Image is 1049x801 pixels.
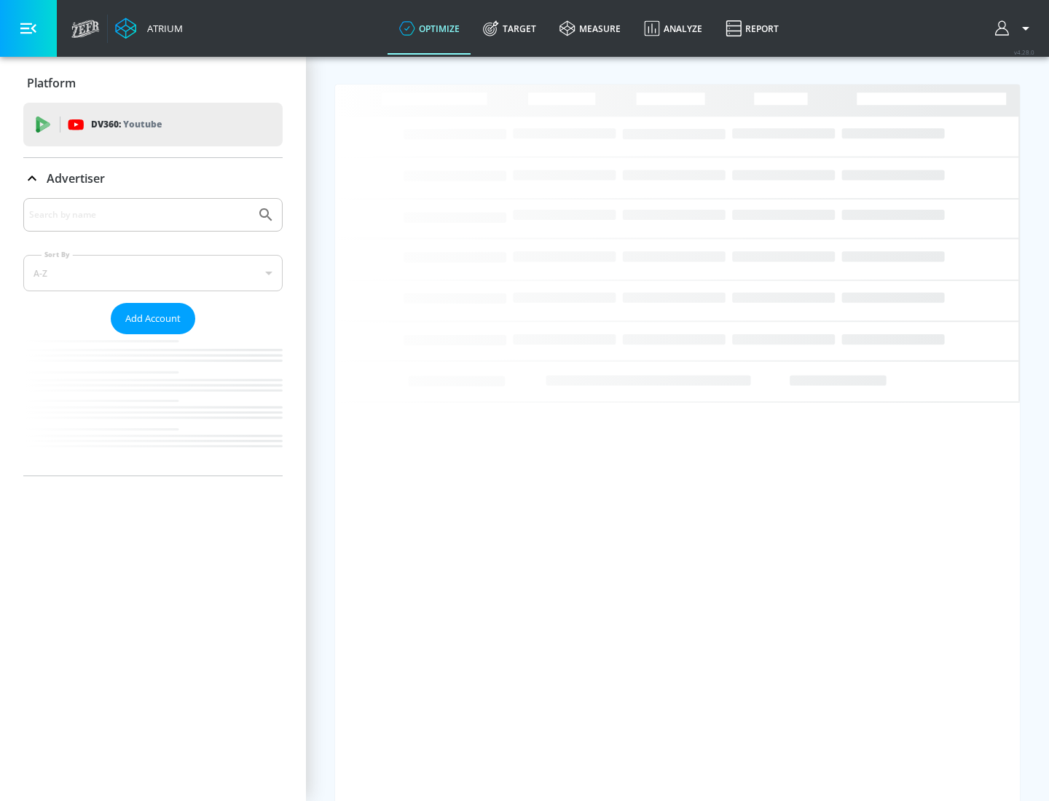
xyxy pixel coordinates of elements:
a: Report [714,2,790,55]
div: A-Z [23,255,283,291]
span: Add Account [125,310,181,327]
nav: list of Advertiser [23,334,283,476]
p: DV360: [91,117,162,133]
div: DV360: Youtube [23,103,283,146]
input: Search by name [29,205,250,224]
p: Advertiser [47,170,105,186]
p: Youtube [123,117,162,132]
a: Target [471,2,548,55]
a: measure [548,2,632,55]
a: optimize [388,2,471,55]
a: Analyze [632,2,714,55]
label: Sort By [42,250,73,259]
p: Platform [27,75,76,91]
a: Atrium [115,17,183,39]
div: Advertiser [23,158,283,199]
div: Platform [23,63,283,103]
div: Atrium [141,22,183,35]
button: Add Account [111,303,195,334]
span: v 4.28.0 [1014,48,1034,56]
div: Advertiser [23,198,283,476]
